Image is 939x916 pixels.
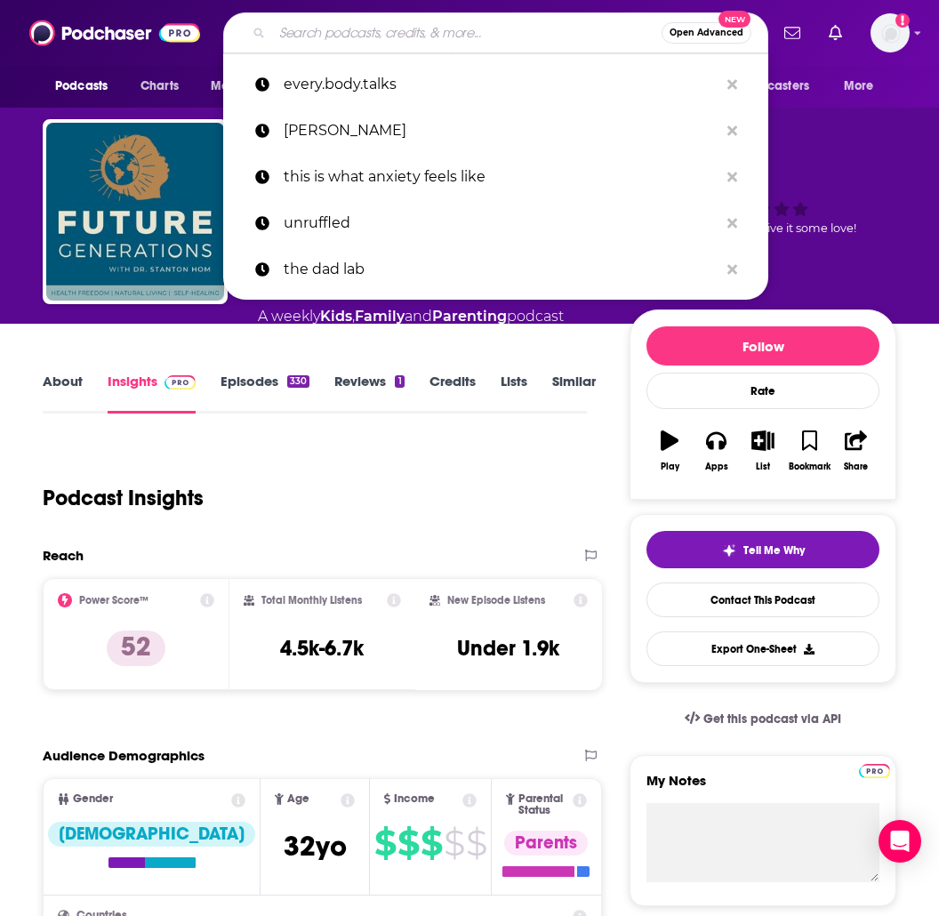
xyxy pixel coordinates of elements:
[211,74,274,99] span: Monitoring
[261,594,362,607] h2: Total Monthly Listens
[79,594,148,607] h2: Power Score™
[280,635,364,662] h3: 4.5k-6.7k
[895,13,910,28] svg: Add a profile image
[740,419,786,483] button: List
[670,28,743,37] span: Open Advanced
[284,61,718,108] p: every.body.talks
[223,61,768,108] a: every.body.talks
[43,373,83,414] a: About
[223,12,768,53] div: Search podcasts, credits, & more...
[466,829,486,857] span: $
[871,13,910,52] img: User Profile
[46,123,224,301] img: Future Generations Podcast with Dr. Stanton Hom
[646,373,879,409] div: Rate
[55,74,108,99] span: Podcasts
[879,820,921,863] div: Open Intercom Messenger
[646,531,879,568] button: tell me why sparkleTell Me Why
[859,761,890,778] a: Pro website
[646,772,879,803] label: My Notes
[29,16,200,50] img: Podchaser - Follow, Share and Rate Podcasts
[198,69,297,103] button: open menu
[444,829,464,857] span: $
[405,308,432,325] span: and
[501,373,527,414] a: Lists
[859,764,890,778] img: Podchaser Pro
[284,108,718,154] p: sarah fader
[432,308,507,325] a: Parenting
[221,373,309,414] a: Episodes330
[552,373,596,414] a: Similar
[352,308,355,325] span: ,
[43,69,131,103] button: open menu
[140,74,179,99] span: Charts
[223,108,768,154] a: [PERSON_NAME]
[284,154,718,200] p: this is what anxiety feels like
[777,18,807,48] a: Show notifications dropdown
[397,829,419,857] span: $
[871,13,910,52] button: Show profile menu
[831,69,896,103] button: open menu
[320,308,352,325] a: Kids
[718,11,750,28] span: New
[504,831,588,856] div: Parents
[43,485,204,511] h1: Podcast Insights
[107,631,165,666] p: 52
[374,829,396,857] span: $
[43,547,84,564] h2: Reach
[822,18,849,48] a: Show notifications dropdown
[258,306,564,327] div: A weekly podcast
[395,375,404,388] div: 1
[73,793,113,805] span: Gender
[284,246,718,293] p: the dad lab
[661,462,679,472] div: Play
[833,419,879,483] button: Share
[129,69,189,103] a: Charts
[743,543,805,558] span: Tell Me Why
[712,69,835,103] button: open menu
[223,246,768,293] a: the dad lab
[287,375,309,388] div: 330
[48,822,255,847] div: [DEMOGRAPHIC_DATA]
[844,74,874,99] span: More
[272,19,662,47] input: Search podcasts, credits, & more...
[518,793,569,816] span: Parental Status
[223,154,768,200] a: this is what anxiety feels like
[789,462,831,472] div: Bookmark
[284,829,347,864] span: 32 yo
[844,462,868,472] div: Share
[43,747,205,764] h2: Audience Demographics
[670,697,855,741] a: Get this podcast via API
[457,635,559,662] h3: Under 1.9k
[394,793,435,805] span: Income
[284,200,718,246] p: unruffled
[786,419,832,483] button: Bookmark
[693,419,739,483] button: Apps
[646,326,879,366] button: Follow
[705,462,728,472] div: Apps
[334,373,404,414] a: Reviews1
[703,711,841,727] span: Get this podcast via API
[646,631,879,666] button: Export One-Sheet
[662,22,751,44] button: Open AdvancedNew
[447,594,545,607] h2: New Episode Listens
[355,308,405,325] a: Family
[646,583,879,617] a: Contact This Podcast
[871,13,910,52] span: Logged in as sarahhallprinc
[223,200,768,246] a: unruffled
[722,543,736,558] img: tell me why sparkle
[287,793,309,805] span: Age
[165,375,196,390] img: Podchaser Pro
[756,462,770,472] div: List
[429,373,476,414] a: Credits
[108,373,196,414] a: InsightsPodchaser Pro
[421,829,442,857] span: $
[646,419,693,483] button: Play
